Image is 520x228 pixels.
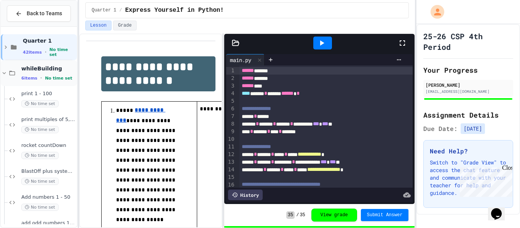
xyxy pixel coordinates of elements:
[226,136,236,143] div: 10
[7,5,71,22] button: Back to Teams
[113,21,137,30] button: Grade
[423,65,513,75] h2: Your Progress
[226,158,236,166] div: 13
[423,31,513,52] h1: 25-26 CSP 4th Period
[228,190,263,200] div: History
[488,198,512,220] iframe: chat widget
[311,209,357,222] button: View grade
[21,65,75,72] span: whileBuilding
[92,7,116,13] span: Quarter 1
[21,194,75,201] span: Add numbers 1 - 50
[226,174,236,181] div: 15
[40,75,42,81] span: •
[423,124,458,133] span: Due Date:
[296,212,299,218] span: /
[85,21,112,30] button: Lesson
[226,128,236,136] div: 9
[361,209,409,221] button: Submit Answer
[226,82,236,90] div: 3
[457,164,512,197] iframe: chat widget
[226,113,236,120] div: 7
[21,100,59,107] span: No time set
[23,37,75,44] span: Quarter 1
[430,159,507,197] p: Switch to "Grade View" to access the chat feature and communicate with your teacher for help and ...
[21,152,59,159] span: No time set
[423,3,446,21] div: My Account
[21,91,75,97] span: print 1 - 100
[21,220,75,226] span: add odd numbers 1-1000
[426,81,511,88] div: [PERSON_NAME]
[226,120,236,128] div: 8
[27,10,62,18] span: Back to Teams
[226,75,236,82] div: 2
[21,116,75,123] span: print multiples of 5, 1-100
[367,212,403,218] span: Submit Answer
[226,151,236,158] div: 12
[430,147,507,156] h3: Need Help?
[49,47,75,57] span: No time set
[45,49,46,55] span: •
[21,126,59,133] span: No time set
[226,105,236,113] div: 6
[226,143,236,151] div: 11
[21,168,75,175] span: BlastOff plus system check
[45,76,72,81] span: No time set
[286,211,295,219] span: 35
[23,50,42,55] span: 42 items
[423,110,513,120] h2: Assignment Details
[21,76,37,81] span: 6 items
[426,89,511,94] div: [EMAIL_ADDRESS][DOMAIN_NAME]
[226,56,255,64] div: main.py
[21,204,59,211] span: No time set
[226,67,236,75] div: 1
[125,6,224,15] span: Express Yourself in Python!
[226,97,236,105] div: 5
[226,166,236,174] div: 14
[120,7,122,13] span: /
[226,54,265,65] div: main.py
[226,181,236,189] div: 16
[3,3,53,48] div: Chat with us now!Close
[226,90,236,97] div: 4
[21,178,59,185] span: No time set
[461,123,485,134] span: [DATE]
[300,212,305,218] span: 35
[21,142,75,149] span: rocket countDown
